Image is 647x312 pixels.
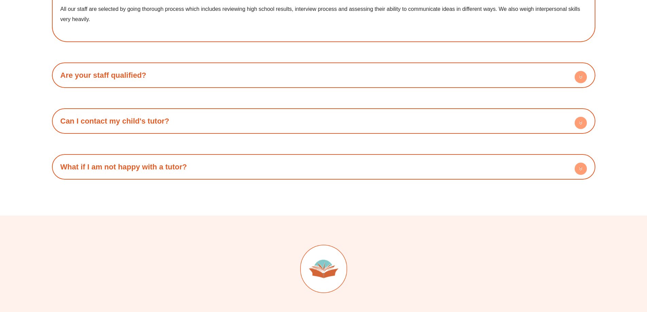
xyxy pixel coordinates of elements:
a: Can I contact my child's tutor? [60,117,169,125]
iframe: Chat Widget [534,235,647,312]
h4: Can I contact my child's tutor? [55,112,592,130]
h4: What if I am not happy with a tutor? [55,158,592,176]
p: All our staff are selected by going thorough process which includes reviewing high school results... [60,4,587,24]
h4: Are your staff qualified? [55,66,592,85]
a: Are your staff qualified? [60,71,146,79]
a: What if I am not happy with a tutor? [60,163,187,171]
